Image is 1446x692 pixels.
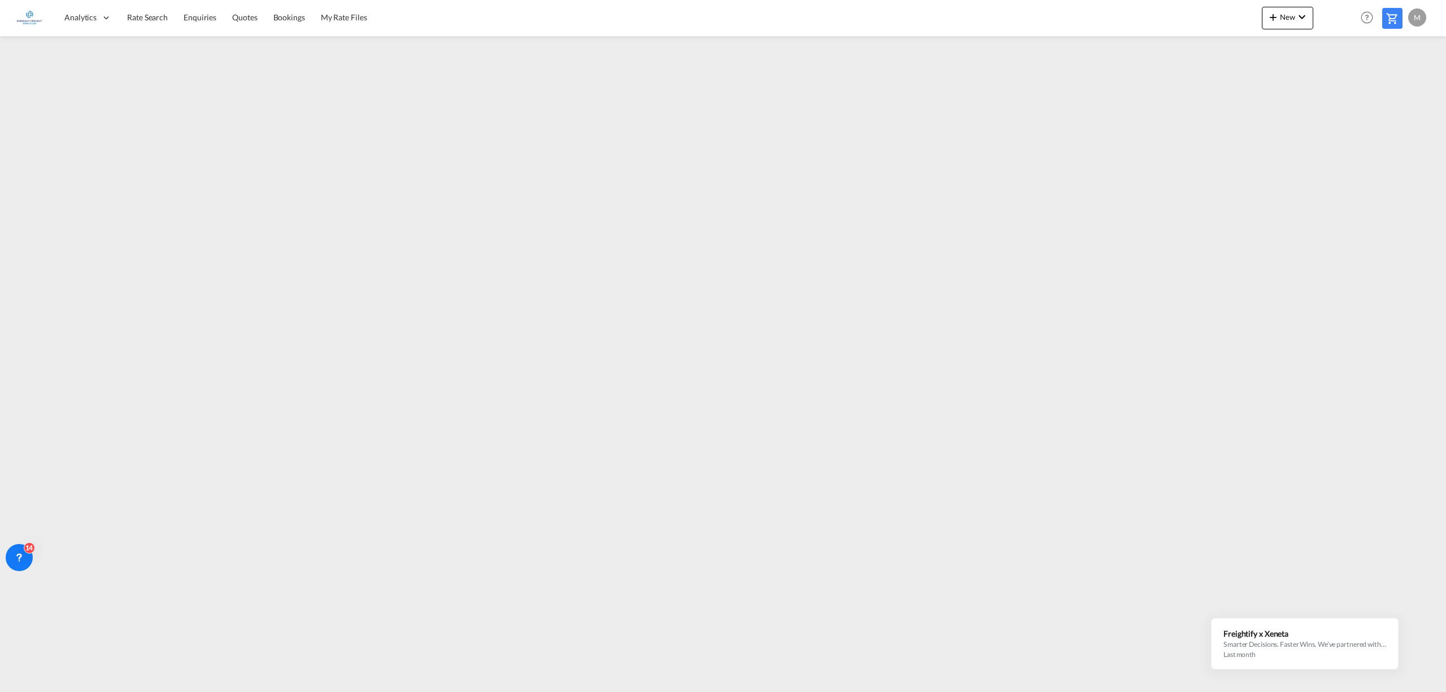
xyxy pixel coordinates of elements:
span: Analytics [64,12,97,23]
span: Bookings [273,12,305,22]
span: Rate Search [127,12,168,22]
div: Help [1357,8,1382,28]
div: M [1408,8,1426,27]
md-icon: icon-chevron-down [1295,10,1309,24]
span: Enquiries [184,12,216,22]
span: My Rate Files [321,12,367,22]
span: New [1266,12,1309,21]
md-icon: icon-plus 400-fg [1266,10,1280,24]
span: Help [1357,8,1377,27]
span: Quotes [232,12,257,22]
img: e1326340b7c511ef854e8d6a806141ad.jpg [17,5,42,31]
button: icon-plus 400-fgNewicon-chevron-down [1262,7,1313,29]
